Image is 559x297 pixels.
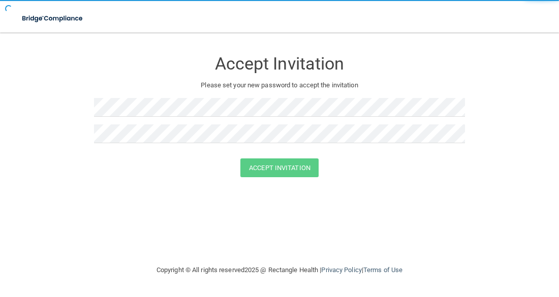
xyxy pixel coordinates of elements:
[94,254,465,286] div: Copyright © All rights reserved 2025 @ Rectangle Health | |
[102,79,457,91] p: Please set your new password to accept the invitation
[15,8,90,29] img: bridge_compliance_login_screen.278c3ca4.svg
[94,54,465,73] h3: Accept Invitation
[240,158,319,177] button: Accept Invitation
[321,266,361,274] a: Privacy Policy
[363,266,402,274] a: Terms of Use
